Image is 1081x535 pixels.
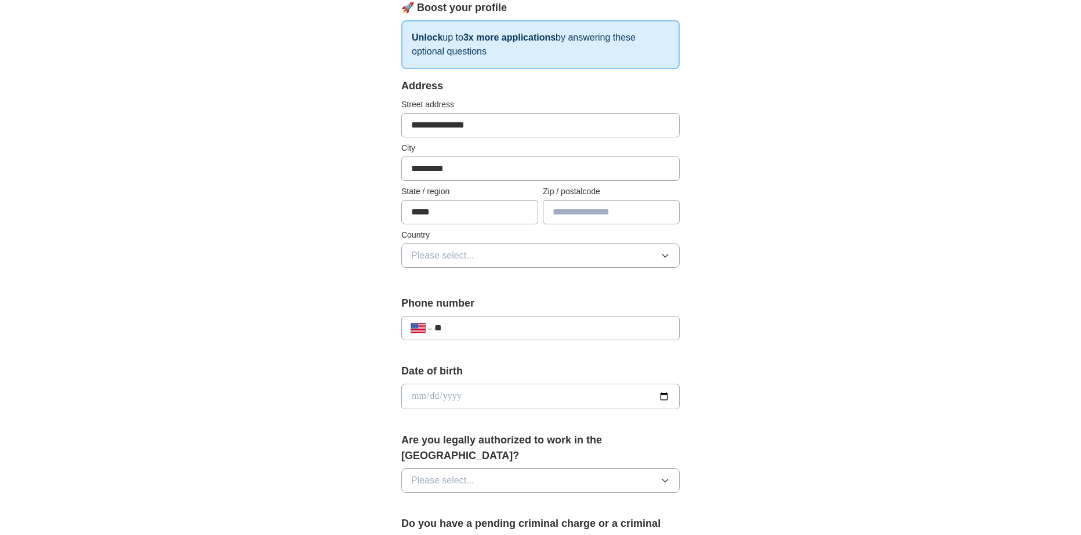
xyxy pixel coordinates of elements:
label: Zip / postalcode [543,185,680,198]
label: Country [401,229,680,241]
button: Please select... [401,243,680,268]
div: Address [401,78,680,94]
label: Phone number [401,296,680,311]
span: Please select... [411,249,474,263]
span: Please select... [411,474,474,487]
strong: Unlock [412,32,442,42]
label: Are you legally authorized to work in the [GEOGRAPHIC_DATA]? [401,432,680,464]
label: Date of birth [401,363,680,379]
button: Please select... [401,468,680,493]
label: Street address [401,99,680,111]
p: up to by answering these optional questions [401,20,680,69]
strong: 3x more applications [463,32,556,42]
label: City [401,142,680,154]
label: State / region [401,185,538,198]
